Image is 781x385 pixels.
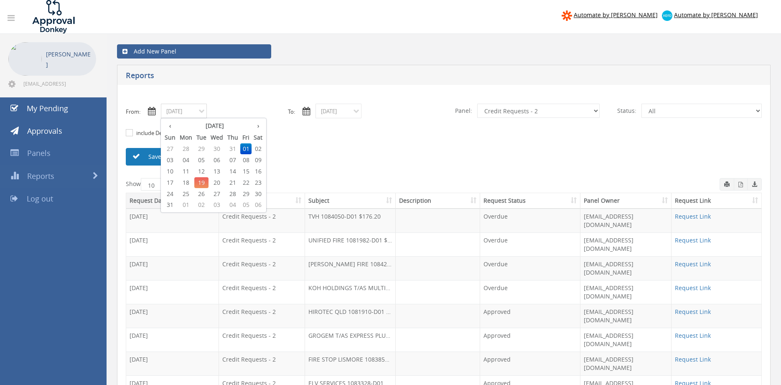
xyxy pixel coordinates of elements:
span: 30 [209,143,225,154]
span: 29 [194,143,209,154]
td: [DATE] [126,280,219,304]
span: 04 [225,199,240,210]
th: Mon [178,132,194,143]
span: 19 [194,177,209,188]
th: Tue [194,132,209,143]
td: [DATE] [126,232,219,256]
td: [EMAIL_ADDRESS][DOMAIN_NAME] [580,280,672,304]
span: 02 [194,199,209,210]
td: [EMAIL_ADDRESS][DOMAIN_NAME] [580,304,672,328]
td: Overdue [480,209,580,232]
th: Subject: activate to sort column ascending [305,193,396,209]
label: include Description [134,129,184,138]
label: To: [288,108,295,116]
span: 08 [240,155,252,166]
img: zapier-logomark.png [562,10,572,21]
span: Panels [27,148,51,158]
td: TVH 1084050-D01 $176.20 [305,209,396,232]
span: Automate by [PERSON_NAME] [574,11,658,19]
td: Credit Requests - 2 [219,232,305,256]
th: Request Date: activate to sort column descending [126,193,219,209]
span: 01 [240,143,252,154]
th: ‹ [163,120,178,132]
td: Approved [480,304,580,328]
td: Overdue [480,280,580,304]
span: 28 [225,189,240,199]
td: [DATE] [126,352,219,375]
a: Save [126,148,222,166]
label: Show entries [126,178,192,191]
td: Credit Requests - 2 [219,352,305,375]
span: 03 [209,199,225,210]
th: Request Link: activate to sort column ascending [672,193,761,209]
span: 29 [240,189,252,199]
th: Request Status: activate to sort column ascending [480,193,580,209]
span: 13 [209,166,225,177]
a: Request Link [675,212,711,220]
span: [EMAIL_ADDRESS][DOMAIN_NAME] [23,80,94,87]
a: Request Link [675,355,711,363]
span: 25 [178,189,194,199]
span: 18 [178,177,194,188]
td: Credit Requests - 2 [219,280,305,304]
span: 14 [225,166,240,177]
span: 28 [178,143,194,154]
span: 22 [240,177,252,188]
span: 06 [252,199,265,210]
span: Log out [27,194,53,204]
span: 05 [194,155,209,166]
td: Approved [480,352,580,375]
td: [EMAIL_ADDRESS][DOMAIN_NAME] [580,232,672,256]
span: 30 [252,189,265,199]
span: 31 [225,143,240,154]
label: From: [126,108,140,116]
span: Reports [27,171,54,181]
td: Credit Requests - 2 [219,209,305,232]
td: Approved [480,328,580,352]
td: HIROTEC QLD 1081910-D01 $211.20 [305,304,396,328]
p: [PERSON_NAME] [46,49,92,70]
span: Approvals [27,126,62,136]
span: 02 [252,143,265,154]
span: 03 [163,155,178,166]
span: 27 [163,143,178,154]
span: 10 [163,166,178,177]
span: Panel: [450,104,477,118]
td: Overdue [480,256,580,280]
span: My Pending [27,103,68,113]
span: 06 [209,155,225,166]
th: [DATE] [178,120,252,132]
th: › [252,120,265,132]
td: FIRE STOP LISMORE 1083859-D01 $391.60 [305,352,396,375]
span: 04 [178,155,194,166]
span: 27 [209,189,225,199]
span: 12 [194,166,209,177]
span: 05 [240,199,252,210]
span: 11 [178,166,194,177]
th: Wed [209,132,225,143]
span: 17 [163,177,178,188]
a: Request Link [675,284,711,292]
th: Sat [252,132,265,143]
td: [EMAIL_ADDRESS][DOMAIN_NAME] [580,209,672,232]
img: xero-logo.png [662,10,672,21]
td: [DATE] [126,256,219,280]
td: Credit Requests - 2 [219,256,305,280]
span: 31 [163,199,178,210]
span: 01 [178,199,194,210]
span: Status: [612,104,641,118]
a: Request Link [675,308,711,316]
td: [EMAIL_ADDRESS][DOMAIN_NAME] [580,256,672,280]
a: Request Link [675,260,711,268]
a: Request Link [675,331,711,339]
span: 07 [225,155,240,166]
th: Fri [240,132,252,143]
th: Sun [163,132,178,143]
th: Panel Owner: activate to sort column ascending [580,193,672,209]
td: [EMAIL_ADDRESS][DOMAIN_NAME] [580,328,672,352]
td: KOH HOLDINGS T/AS MULTIPLE SERVICES 1081241-D01 $195.15 [305,280,396,304]
span: 09 [252,155,265,166]
td: [EMAIL_ADDRESS][DOMAIN_NAME] [580,352,672,375]
td: [DATE] [126,209,219,232]
span: 20 [209,177,225,188]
